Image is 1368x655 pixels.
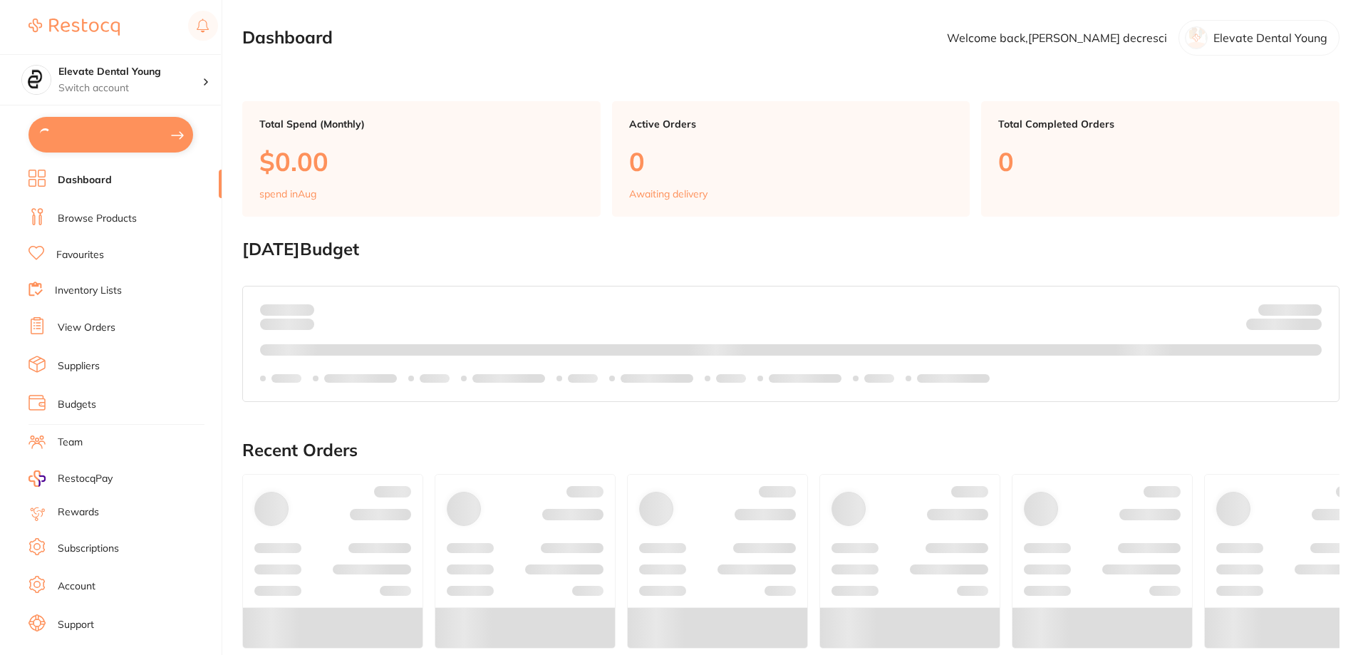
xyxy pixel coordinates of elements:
[259,188,316,200] p: spend in Aug
[58,81,202,96] p: Switch account
[58,435,83,450] a: Team
[621,373,693,384] p: Labels extended
[324,373,397,384] p: Labels extended
[58,618,94,632] a: Support
[58,321,115,335] a: View Orders
[629,188,708,200] p: Awaiting delivery
[981,101,1339,217] a: Total Completed Orders0
[420,373,450,384] p: Labels
[998,147,1322,176] p: 0
[55,284,122,298] a: Inventory Lists
[612,101,970,217] a: Active Orders0Awaiting delivery
[22,66,51,94] img: Elevate Dental Young
[242,101,601,217] a: Total Spend (Monthly)$0.00spend inAug
[58,472,113,486] span: RestocqPay
[58,212,137,226] a: Browse Products
[472,373,545,384] p: Labels extended
[629,147,953,176] p: 0
[864,373,894,384] p: Labels
[58,359,100,373] a: Suppliers
[769,373,841,384] p: Labels extended
[1213,31,1327,44] p: Elevate Dental Young
[58,65,202,79] h4: Elevate Dental Young
[28,19,120,36] img: Restocq Logo
[242,239,1339,259] h2: [DATE] Budget
[629,118,953,130] p: Active Orders
[242,28,333,48] h2: Dashboard
[28,470,113,487] a: RestocqPay
[28,11,120,43] a: Restocq Logo
[58,173,112,187] a: Dashboard
[998,118,1322,130] p: Total Completed Orders
[58,505,99,520] a: Rewards
[58,542,119,556] a: Subscriptions
[947,31,1167,44] p: Welcome back, [PERSON_NAME] decresci
[271,373,301,384] p: Labels
[917,373,990,384] p: Labels extended
[1297,321,1322,334] strong: $0.00
[58,398,96,412] a: Budgets
[1246,316,1322,333] p: Remaining:
[259,147,584,176] p: $0.00
[242,440,1339,460] h2: Recent Orders
[1294,303,1322,316] strong: $NaN
[58,579,95,594] a: Account
[56,248,104,262] a: Favourites
[260,304,314,315] p: Spent:
[28,470,46,487] img: RestocqPay
[289,303,314,316] strong: $0.00
[1258,304,1322,315] p: Budget:
[568,373,598,384] p: Labels
[259,118,584,130] p: Total Spend (Monthly)
[716,373,746,384] p: Labels
[260,316,314,333] p: month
